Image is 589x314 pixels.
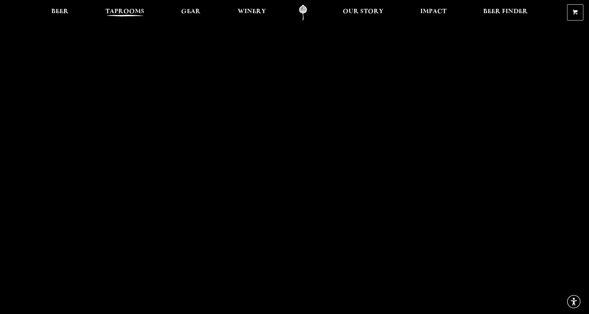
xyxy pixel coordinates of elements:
[51,9,69,14] span: Beer
[238,9,266,14] span: Winery
[483,9,528,14] span: Beer Finder
[343,9,383,14] span: Our Story
[105,9,144,14] span: Taprooms
[177,5,205,20] a: Gear
[420,9,446,14] span: Impact
[181,9,201,14] span: Gear
[233,5,271,20] a: Winery
[338,5,388,20] a: Our Story
[290,5,316,20] a: Odell Home
[101,5,149,20] a: Taprooms
[479,5,532,20] a: Beer Finder
[416,5,451,20] a: Impact
[47,5,73,20] a: Beer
